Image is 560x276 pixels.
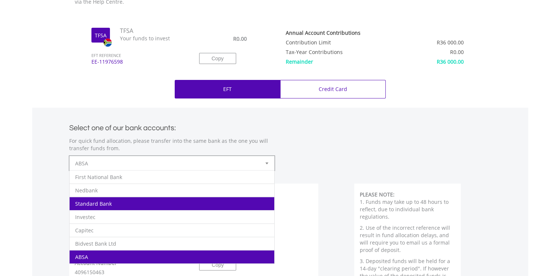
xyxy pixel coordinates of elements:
button: Copy [199,259,236,270]
p: Credit Card [319,85,347,93]
span: R36 000.00 [437,58,464,65]
span: R0.00 [233,35,247,42]
span: 4096150463 [75,269,104,276]
b: PLEASE NOTE: [360,191,395,198]
li: First National Bank [70,170,274,184]
label: Select one of our bank accounts: [69,122,176,132]
td: Tax-Year Contributions [286,46,399,55]
span: R36 000.00 [437,39,464,46]
p: 2. Use of the incorrect reference will result in fund allocation delays, and will require you to ... [360,224,456,254]
p: 1. Funds may take up to 48 hours to reflect, due to individual bank regulations. [360,198,456,221]
th: Contributions are made up of deposits and transfers for the tax year [286,27,399,36]
li: Nedbank [70,184,274,197]
li: Capitec [70,223,274,237]
li: Bidvest Bank Ltd [70,237,274,250]
li: ABSA [70,250,274,263]
li: Standard Bank [70,197,274,210]
span: R0.00 [450,48,464,55]
span: TFSA [114,27,188,35]
button: Copy [199,53,236,64]
span: Your funds to invest [114,35,188,42]
li: Investec [70,210,274,223]
label: TFSA [95,32,107,39]
span: EFT REFERENCE [86,43,188,58]
p: For quick fund allocation, please transfer into the same bank as the one you will transfer funds ... [69,137,275,152]
span: EE-11976598 [86,58,188,72]
td: Remainder [286,55,399,65]
td: Contribution Limit [286,36,399,46]
span: ABSA [75,156,258,171]
p: EFT [223,85,232,93]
